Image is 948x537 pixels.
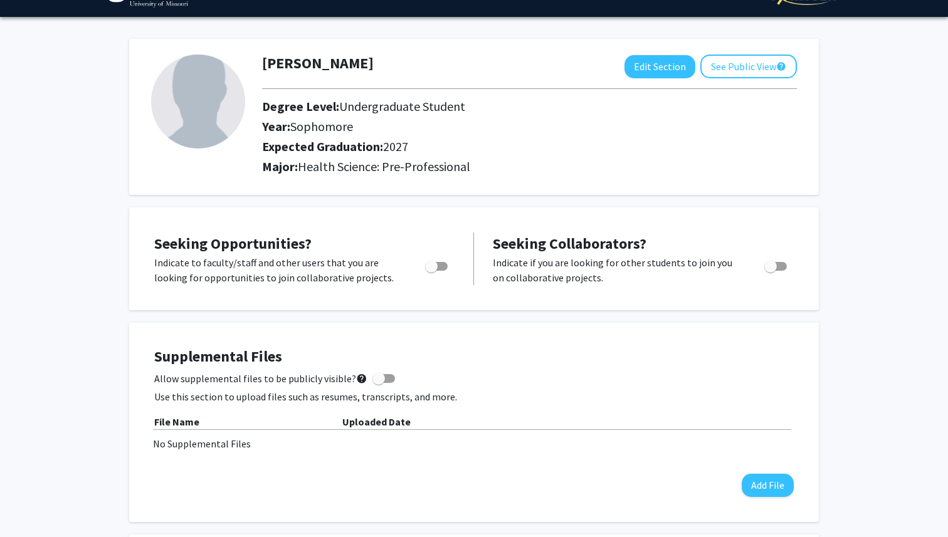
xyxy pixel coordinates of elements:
[151,55,245,149] img: Profile Picture
[776,59,786,74] mat-icon: help
[356,371,367,386] mat-icon: help
[154,389,794,404] p: Use this section to upload files such as resumes, transcripts, and more.
[759,255,794,274] div: Toggle
[493,234,646,253] span: Seeking Collaborators?
[262,119,740,134] h2: Year:
[153,436,795,451] div: No Supplemental Files
[342,415,411,428] b: Uploaded Date
[154,234,312,253] span: Seeking Opportunities?
[154,348,794,366] h4: Supplemental Files
[154,255,401,285] p: Indicate to faculty/staff and other users that you are looking for opportunities to join collabor...
[290,118,353,134] span: Sophomore
[700,55,797,78] button: See Public View
[383,138,408,154] span: 2027
[339,98,465,114] span: Undergraduate Student
[262,159,797,174] h2: Major:
[493,255,740,285] p: Indicate if you are looking for other students to join you on collaborative projects.
[9,481,53,528] iframe: Chat
[742,474,794,497] button: Add File
[262,99,740,114] h2: Degree Level:
[262,139,740,154] h2: Expected Graduation:
[154,371,367,386] span: Allow supplemental files to be publicly visible?
[154,415,199,428] b: File Name
[624,55,695,78] button: Edit Section
[420,255,455,274] div: Toggle
[262,55,374,73] h1: [PERSON_NAME]
[298,159,470,174] span: Health Science: Pre-Professional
